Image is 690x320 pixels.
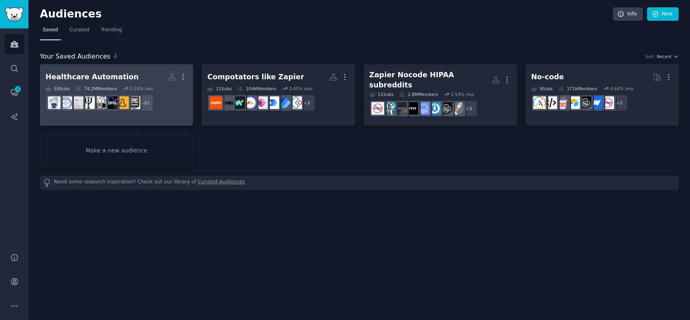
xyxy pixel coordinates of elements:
[43,26,58,34] span: Saved
[207,86,232,91] div: 11 Sub s
[198,179,245,187] a: Curated Audiences
[69,26,89,34] span: Curated
[113,52,117,60] span: 4
[657,54,679,59] button: Recent
[531,86,553,91] div: 9 Sub s
[399,91,438,97] div: 2.8M Members
[533,96,546,109] img: Adalo
[237,86,276,91] div: 104k Members
[558,86,597,91] div: 171k Members
[611,94,628,111] div: + 2
[93,96,106,109] img: Radiology
[40,8,613,21] h2: Audiences
[14,86,22,92] span: 2
[451,102,464,115] img: startups
[451,91,474,97] div: 2.53 % /mo
[428,102,441,115] img: Integromat
[46,72,139,82] div: Healthcare Automation
[657,54,671,59] span: Recent
[525,64,679,126] a: No-code9Subs171kMembers4.64% /mo+2nocodewebflowNoCodeSaaSAirtablenocodelowcodeNoCodeMovementAdalo
[128,96,140,109] img: epic
[369,91,394,97] div: 11 Sub s
[289,96,302,109] img: zohocreator
[394,102,407,115] img: agency
[207,72,304,82] div: Compotators like Zapier
[255,96,268,109] img: PowerApps
[48,96,61,109] img: Nurse
[116,96,129,109] img: TeleMedicine
[278,96,291,109] img: MicrosoftFlow
[556,96,568,109] img: nocodelowcode
[298,94,315,111] div: + 3
[71,96,83,109] img: physicaltherapy
[590,96,603,109] img: webflow
[101,26,122,34] span: Trending
[221,96,234,109] img: Make
[371,102,384,115] img: nocode
[369,70,491,90] div: Zapier Nocode HIPAA subreddits
[579,96,591,109] img: NoCodeSaaS
[137,94,154,111] div: + 51
[130,86,153,91] div: 0.29 % /mo
[610,86,633,91] div: 4.64 % /mo
[210,96,222,109] img: zapier
[647,7,679,21] a: New
[364,64,517,126] a: Zapier Nocode HIPAA subreddits11Subs2.8MMembers2.53% /mo+3startupsNoCodeSaaSIntegromatSaaSiftttag...
[460,100,477,117] div: + 3
[98,24,125,40] a: Trending
[59,96,72,109] img: nursepractitioner
[40,64,193,126] a: Healthcare Automation59Subs74.2MMembers0.29% /mo+51epicTeleMedicinerpaRadiologyPsychiatryphysical...
[4,83,24,102] a: 2
[232,96,245,109] img: workato
[383,102,395,115] img: automation
[40,24,61,40] a: Saved
[601,96,614,109] img: nocode
[531,72,564,82] div: No-code
[82,96,95,109] img: Psychiatry
[645,54,654,59] div: Sort
[440,102,452,115] img: NoCodeSaaS
[46,86,70,91] div: 59 Sub s
[289,86,312,91] div: 3.45 % /mo
[406,102,418,115] img: ifttt
[5,7,24,22] img: GummySearch logo
[40,176,679,190] div: Need some research inspiration? Check out our library of
[67,24,92,40] a: Curated
[613,7,643,21] a: Info
[40,134,193,167] a: Make a new audience
[76,86,117,91] div: 74.2M Members
[40,52,111,62] span: Your Saved Audiences
[267,96,279,109] img: PowerAutomate
[545,96,557,109] img: NoCodeMovement
[202,64,355,126] a: Compotators like Zapier11Subs104kMembers3.45% /mo+3zohocreatorMicrosoftFlowPowerAutomatePowerApps...
[244,96,256,109] img: mondaydotcom
[105,96,117,109] img: rpa
[417,102,430,115] img: SaaS
[567,96,580,109] img: Airtable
